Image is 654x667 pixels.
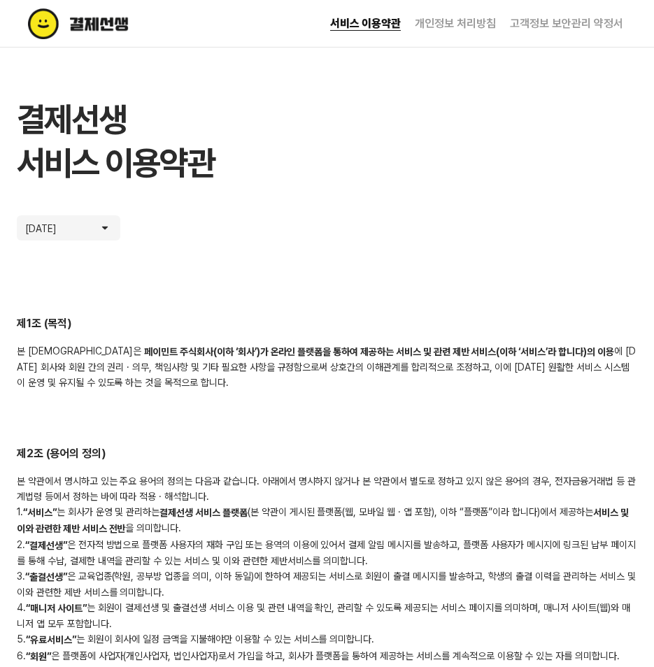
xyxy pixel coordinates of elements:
div: 본 [DEMOGRAPHIC_DATA]은 에 [DATE] 회사와 회원 간의 권리 · 의무, 책임사항 및 기타 필요한 사항을 규정함으로써 상호간의 이해관계를 합리적으로 조정하고,... [17,343,637,390]
b: “결제선생” [25,540,67,551]
h2: 제1조 (목적) [17,316,637,332]
a: 개인정보 처리방침 [415,17,496,30]
img: terms logo [28,8,188,39]
b: “회원” [26,651,51,662]
p: [DATE] [25,221,67,235]
b: 페이민트 주식회사(이하 ‘회사’)가 온라인 플랫폼을 통하여 제공하는 서비스 및 관련 제반 서비스(이하 ‘서비스’라 합니다)의 이용 [144,346,613,357]
b: 결제선생 서비스 플랫폼 [159,507,248,518]
a: 고객정보 보안관리 약정서 [510,17,623,30]
b: “유료서비스” [26,635,76,646]
b: “출결선생” [25,571,67,582]
h2: 제2조 (용어의 정의) [17,446,637,462]
b: 서비스 및 이와 관련한 제반 서비스 전반 [17,507,629,534]
img: arrow icon [98,221,112,235]
h1: 결제선생 서비스 이용약관 [17,98,637,185]
button: [DATE] [17,215,120,241]
b: “매니저 사이트” [26,603,87,614]
a: 서비스 이용약관 [330,17,401,31]
b: “서비스” [23,507,57,518]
